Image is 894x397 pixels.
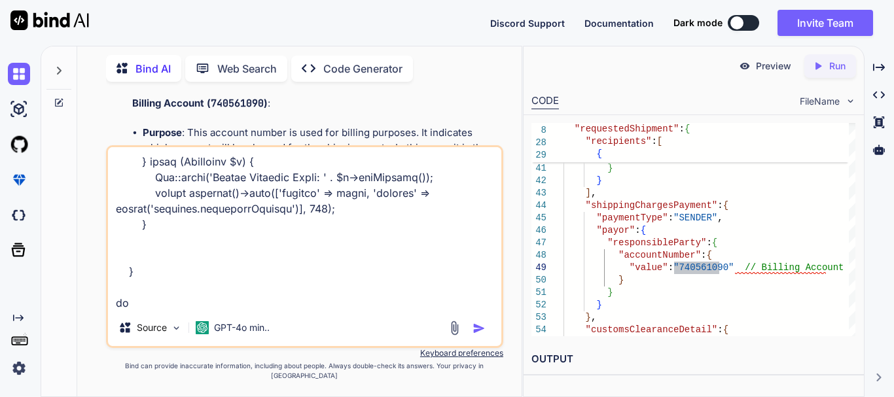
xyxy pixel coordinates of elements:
[143,126,501,170] li: : This account number is used for billing purposes. It indicates which account will be charged fo...
[706,250,711,260] span: {
[10,10,89,30] img: Bind AI
[8,63,30,85] img: chat
[531,324,546,336] div: 54
[8,133,30,156] img: githubLight
[137,321,167,334] p: Source
[673,16,723,29] span: Dark mode
[108,147,501,309] textarea: loremi dolorsit ametcoNsectetur(Adipisc $elitsed) { doe { $tempOrin = Utla::etdol('magnaal')->eni...
[106,348,503,358] p: Keyboard preferences
[596,213,668,223] span: "paymentType"
[473,322,486,335] img: icon
[618,250,701,260] span: "accountNumber"
[607,237,706,248] span: "responsibleParty"
[8,98,30,120] img: ai-studio
[679,124,684,134] span: :
[531,274,546,286] div: 50
[739,60,751,72] img: preview
[531,162,546,175] div: 41
[531,187,546,199] div: 43
[531,249,546,262] div: 48
[706,237,711,248] span: :
[531,175,546,187] div: 42
[657,136,662,147] span: [
[171,322,182,334] img: Pick Models
[673,213,717,223] span: "SENDER"
[143,126,182,139] strong: Purpose
[712,237,717,248] span: {
[701,250,706,260] span: :
[8,169,30,191] img: premium
[531,149,546,162] span: 29
[657,150,662,161] span: :
[211,97,264,110] code: 740561090
[490,18,565,29] span: Discord Support
[586,136,652,147] span: "recipients"
[756,60,791,73] p: Preview
[596,148,601,159] span: {
[668,262,673,273] span: :
[723,200,728,211] span: {
[575,124,679,134] span: "requestedShipment"
[586,200,718,211] span: "shippingChargesPayment"
[106,361,503,381] p: Bind can provide inaccurate information, including about people. Always double-check its answers....
[531,212,546,224] div: 45
[132,96,501,111] p: :
[490,16,565,30] button: Discord Support
[586,324,718,335] span: "customsClearanceDetail"
[662,150,668,161] span: {
[531,94,559,109] div: CODE
[591,312,596,322] span: ,
[673,262,734,273] span: "740561090"
[845,95,856,107] img: chevron down
[531,299,546,311] div: 52
[584,18,654,29] span: Documentation
[635,225,640,235] span: :
[651,136,656,147] span: :
[196,321,209,334] img: GPT-4o mini
[745,262,844,273] span: // Billing Account
[584,16,654,30] button: Documentation
[217,61,277,77] p: Web Search
[723,324,728,335] span: {
[596,300,601,310] span: }
[668,213,673,223] span: :
[586,188,591,198] span: ]
[8,204,30,226] img: darkCloudIdeIcon
[607,150,657,161] span: "address"
[829,60,846,73] p: Run
[586,312,591,322] span: }
[591,188,596,198] span: ,
[531,224,546,237] div: 46
[524,344,864,375] h2: OUTPUT
[778,10,873,36] button: Invite Team
[531,137,546,149] span: 28
[8,357,30,379] img: settings
[630,262,668,273] span: "value"
[685,124,690,134] span: {
[531,124,546,137] span: 8
[607,163,613,173] span: }
[214,321,270,334] p: GPT-4o min..
[596,225,635,235] span: "payor"
[531,262,546,274] div: 49
[531,199,546,212] div: 44
[323,61,402,77] p: Code Generator
[618,275,624,285] span: }
[135,61,171,77] p: Bind AI
[717,200,723,211] span: :
[717,213,723,223] span: ,
[132,97,268,109] strong: Billing Account ( )
[641,225,646,235] span: {
[596,175,601,186] span: }
[531,311,546,324] div: 53
[800,95,840,108] span: FileName
[607,287,613,298] span: }
[531,237,546,249] div: 47
[717,324,723,335] span: :
[447,320,462,336] img: attachment
[531,286,546,299] div: 51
